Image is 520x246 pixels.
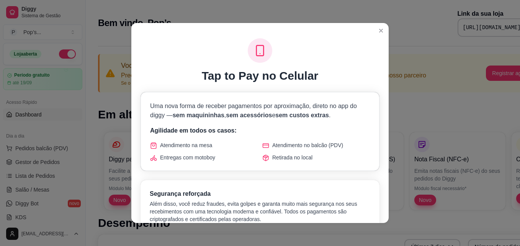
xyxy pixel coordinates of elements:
[150,102,370,120] p: Uma nova forma de receber pagamentos por aproximação, direto no app do diggy — , e .
[226,112,272,118] span: sem acessórios
[150,200,370,223] p: Além disso, você reduz fraudes, evita golpes e garanta muito mais segurança nos seus recebimentos...
[275,112,329,118] span: sem custos extras
[375,25,387,37] button: Close
[173,112,224,118] span: sem maquininhas
[272,141,343,149] span: Atendimento no balcão (PDV)
[150,126,370,135] p: Agilidade em todos os casos:
[160,141,212,149] span: Atendimento na mesa
[272,154,312,161] span: Retirada no local
[202,69,319,83] h1: Tap to Pay no Celular
[150,189,370,198] h3: Segurança reforçada
[160,154,215,161] span: Entregas com motoboy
